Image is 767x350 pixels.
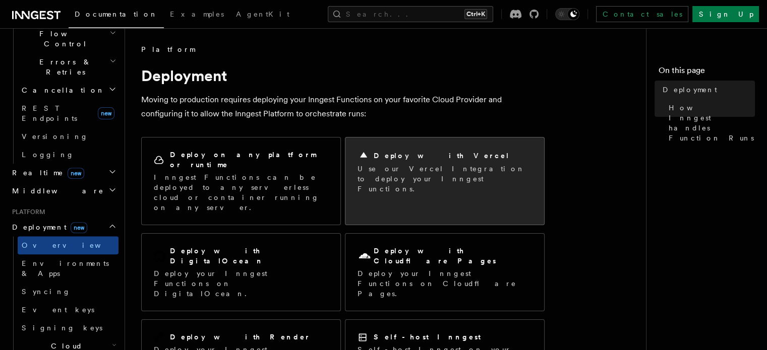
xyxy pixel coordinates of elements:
[22,132,88,141] span: Versioning
[170,150,328,170] h2: Deploy on any platform or runtime
[8,164,119,182] button: Realtimenew
[141,137,341,225] a: Deploy on any platform or runtimeInngest Functions can be deployed to any serverless cloud or con...
[8,186,104,196] span: Middleware
[141,233,341,311] a: Deploy with DigitalOceanDeploy your Inngest Functions on DigitalOcean.
[22,324,102,332] span: Signing keys
[170,246,328,266] h2: Deploy with DigitalOcean
[374,151,510,161] h2: Deploy with Vercel
[154,172,328,213] p: Inngest Functions can be deployed to any serverless cloud or container running on any server.
[68,168,84,179] span: new
[8,218,119,236] button: Deploymentnew
[18,25,119,53] button: Flow Control
[692,6,759,22] a: Sign Up
[22,288,71,296] span: Syncing
[18,319,119,337] a: Signing keys
[230,3,296,27] a: AgentKit
[75,10,158,18] span: Documentation
[22,104,77,122] span: REST Endpoints
[8,168,84,178] span: Realtime
[8,222,87,232] span: Deployment
[8,182,119,200] button: Middleware
[659,64,755,81] h4: On this page
[374,332,481,342] h2: Self-host Inngest
[345,137,545,225] a: Deploy with VercelUse our Vercel Integration to deploy your Inngest Functions.
[69,3,164,28] a: Documentation
[164,3,230,27] a: Examples
[18,301,119,319] a: Event keys
[18,99,119,127] a: REST Endpointsnew
[98,107,114,119] span: new
[18,283,119,301] a: Syncing
[328,6,493,22] button: Search...Ctrl+K
[18,57,109,77] span: Errors & Retries
[170,10,224,18] span: Examples
[154,268,328,299] p: Deploy your Inngest Functions on DigitalOcean.
[141,66,545,85] h1: Deployment
[669,103,755,143] span: How Inngest handles Function Runs
[236,10,289,18] span: AgentKit
[18,127,119,146] a: Versioning
[18,85,105,95] span: Cancellation
[374,246,532,266] h2: Deploy with Cloudflare Pages
[596,6,688,22] a: Contact sales
[18,29,109,49] span: Flow Control
[18,146,119,164] a: Logging
[464,9,487,19] kbd: Ctrl+K
[663,85,717,95] span: Deployment
[141,93,545,121] p: Moving to production requires deploying your Inngest Functions on your favorite Cloud Provider an...
[18,53,119,81] button: Errors & Retries
[8,208,45,216] span: Platform
[22,241,126,249] span: Overview
[141,44,195,54] span: Platform
[22,151,74,159] span: Logging
[18,254,119,283] a: Environments & Apps
[170,332,311,342] h2: Deploy with Render
[22,306,94,314] span: Event keys
[18,236,119,254] a: Overview
[71,222,87,233] span: new
[358,164,532,194] p: Use our Vercel Integration to deploy your Inngest Functions.
[659,81,755,99] a: Deployment
[345,233,545,311] a: Deploy with Cloudflare PagesDeploy your Inngest Functions on Cloudflare Pages.
[18,81,119,99] button: Cancellation
[358,268,532,299] p: Deploy your Inngest Functions on Cloudflare Pages.
[555,8,579,20] button: Toggle dark mode
[665,99,755,147] a: How Inngest handles Function Runs
[22,259,109,277] span: Environments & Apps
[358,249,372,263] svg: Cloudflare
